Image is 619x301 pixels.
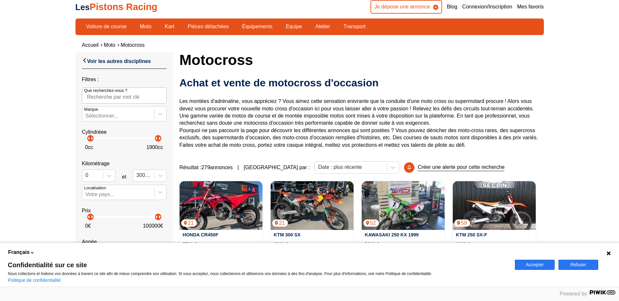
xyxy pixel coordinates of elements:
img: KTM 250 SX-F [453,181,536,230]
p: Nous collectons et traitons vos données à travers ce site afin de mieux comprendre son utilisatio... [8,271,507,276]
a: KAWASAKI 250 KX 199952 [362,181,445,230]
a: KTM 250 SX-F [456,232,487,237]
span: Powered by [560,291,587,296]
a: Kart [161,21,179,32]
h1: Motocross [180,52,544,68]
img: KTM 300 SX [271,181,354,230]
a: LesPistons Racing [75,2,157,12]
p: 6290 € [456,241,470,247]
p: Que recherchez-vous ? [84,88,128,94]
a: Mes favoris [517,3,544,10]
span: Les [75,3,90,12]
p: 6990 € [274,241,288,247]
p: Localisation [84,185,106,191]
span: Français [8,249,30,256]
p: 21 [272,219,288,227]
a: HONDA CR450F21 [180,181,262,230]
span: Confidentialité sur ce site [8,262,507,268]
p: [GEOGRAPHIC_DATA] par : [244,164,310,171]
p: 5790 € [183,241,197,247]
p: Cylindréee [82,129,167,136]
p: 21 [181,219,197,227]
a: Accueil [82,42,99,48]
p: 100000 € [143,222,163,230]
a: KAWASAKI 250 KX 1999 [365,232,419,237]
p: 0 cc [85,144,93,151]
p: arrow_left [85,213,93,221]
p: Kilométrage [82,160,167,167]
p: arrow_left [85,134,93,142]
a: Équipe [282,21,306,32]
input: Votre pays... [86,192,87,197]
input: 0 [86,172,87,178]
a: Équipements [238,21,276,32]
p: arrow_right [156,213,164,221]
p: Filtres : [82,76,167,83]
p: Les montées d'adrénaline, vous appréciez ? Vous aimez cette sensation enivrante que la conduite d... [180,98,544,149]
a: HONDA CR450F [183,232,219,237]
a: Moto [136,21,156,32]
input: MarqueSélectionner... [86,113,87,119]
p: arrow_right [156,134,164,142]
p: Créer une alerte pour cette recherche [418,164,505,171]
p: 1900 cc [146,144,163,151]
p: Année [82,238,167,245]
p: 52 [363,219,379,227]
a: Transport [339,21,370,32]
img: KAWASAKI 250 KX 1999 [362,181,445,230]
p: Prix [82,207,167,214]
a: Blog [447,3,457,10]
input: 300000 [136,172,138,178]
span: | [237,164,239,171]
p: 0 € [85,222,91,230]
a: Voiture de course [82,21,131,32]
p: arrow_left [153,134,160,142]
a: Politique de confidentialité [8,278,61,283]
a: Voir les autres disciplines [82,57,151,65]
a: KTM 300 SX21 [271,181,354,230]
a: Pièces détachées [183,21,233,32]
p: 59 [454,219,470,227]
a: KTM 300 SX [274,232,301,237]
span: Résultat : 279 annonces [180,164,233,171]
p: 5690 € [365,241,379,247]
p: arrow_right [88,134,96,142]
img: HONDA CR450F [180,181,262,230]
a: Atelier [311,21,334,32]
button: Accepter [515,260,555,270]
p: Marque [84,107,98,112]
a: Moto [104,42,115,48]
a: Motocross [121,42,145,48]
a: Connexion/Inscription [462,3,512,10]
p: arrow_left [153,213,160,221]
input: Que recherchez-vous ? [82,87,167,104]
p: arrow_right [88,213,96,221]
a: KTM 250 SX-F59 [453,181,536,230]
h2: Achat et vente de motocross d'occasion [180,76,544,89]
button: Refuser [558,260,598,270]
p: et [122,173,126,181]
